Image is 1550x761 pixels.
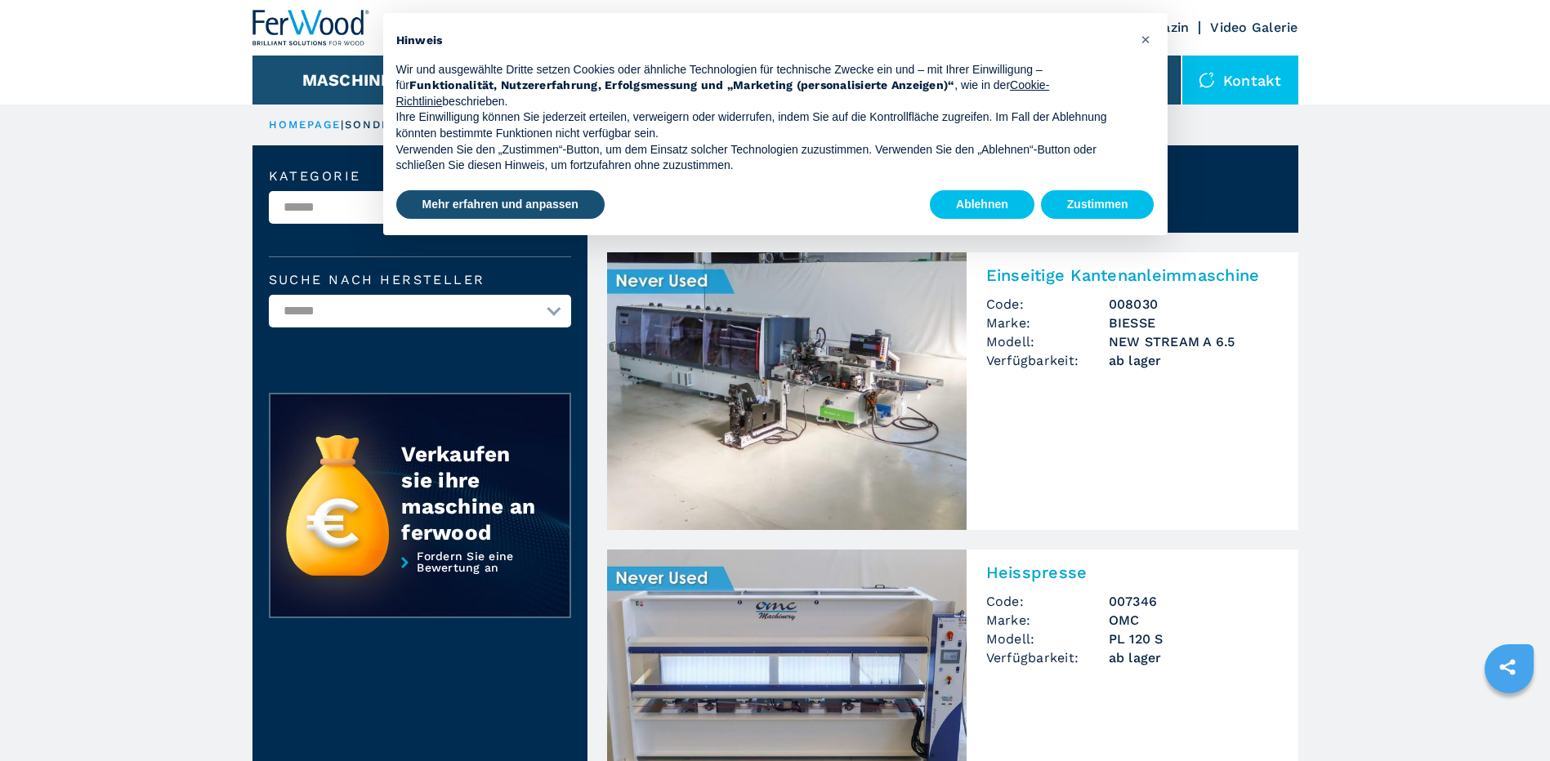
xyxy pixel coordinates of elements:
[1109,648,1279,667] span: ab lager
[986,611,1109,630] span: Marke:
[986,295,1109,314] span: Code:
[1210,20,1298,35] a: Video Galerie
[269,170,571,183] label: Kategorie
[1199,72,1215,88] img: Kontakt
[396,109,1128,141] p: Ihre Einwilligung können Sie jederzeit erteilen, verweigern oder widerrufen, indem Sie auf die Ko...
[1109,592,1279,611] h3: 007346
[396,78,1050,108] a: Cookie-Richtlinie
[986,351,1109,370] span: Verfügbarkeit:
[1109,332,1279,351] h3: NEW STREAM A 6.5
[409,78,955,91] strong: Funktionalität, Nutzererfahrung, Erfolgsmessung und „Marketing (personalisierte Anzeigen)“
[396,142,1128,174] p: Verwenden Sie den „Zustimmen“-Button, um dem Einsatz solcher Technologien zuzustimmen. Verwenden ...
[986,592,1109,611] span: Code:
[1141,29,1150,49] span: ×
[930,190,1034,220] button: Ablehnen
[1109,630,1279,648] h3: PL 120 S
[269,118,342,131] a: HOMEPAGE
[1109,314,1279,332] h3: BIESSE
[986,332,1109,351] span: Modell:
[1481,688,1538,749] iframe: Chat
[986,314,1109,332] span: Marke:
[607,252,1298,530] a: Einseitige Kantenanleimmaschine BIESSE NEW STREAM A 6.5Einseitige KantenanleimmaschineCode:008030...
[396,33,1128,49] h2: Hinweis
[1109,295,1279,314] h3: 008030
[269,274,571,287] label: Suche nach Hersteller
[252,10,370,46] img: Ferwood
[1109,351,1279,370] span: ab lager
[1487,647,1528,688] a: sharethis
[401,441,537,545] div: Verkaufen sie ihre maschine an ferwood
[986,563,1279,582] h3: Heisspresse
[345,118,695,132] p: sonderangebot %E2%80%93 0 betriebsstunden
[986,648,1109,667] span: Verfügbarkeit:
[986,265,1279,285] h3: Einseitige Kantenanleimmaschine
[396,62,1128,110] p: Wir und ausgewählte Dritte setzen Cookies oder ähnliche Technologien für technische Zwecke ein un...
[607,252,967,530] img: Einseitige Kantenanleimmaschine BIESSE NEW STREAM A 6.5
[341,118,344,131] span: |
[269,550,571,619] a: Fordern Sie eine Bewertung an
[1109,611,1279,630] h3: OMC
[1133,26,1159,52] button: Schließen Sie diesen Hinweis
[1041,190,1155,220] button: Zustimmen
[1182,56,1298,105] div: Kontakt
[396,190,605,220] button: Mehr erfahren und anpassen
[302,70,404,90] button: Maschinen
[986,630,1109,648] span: Modell:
